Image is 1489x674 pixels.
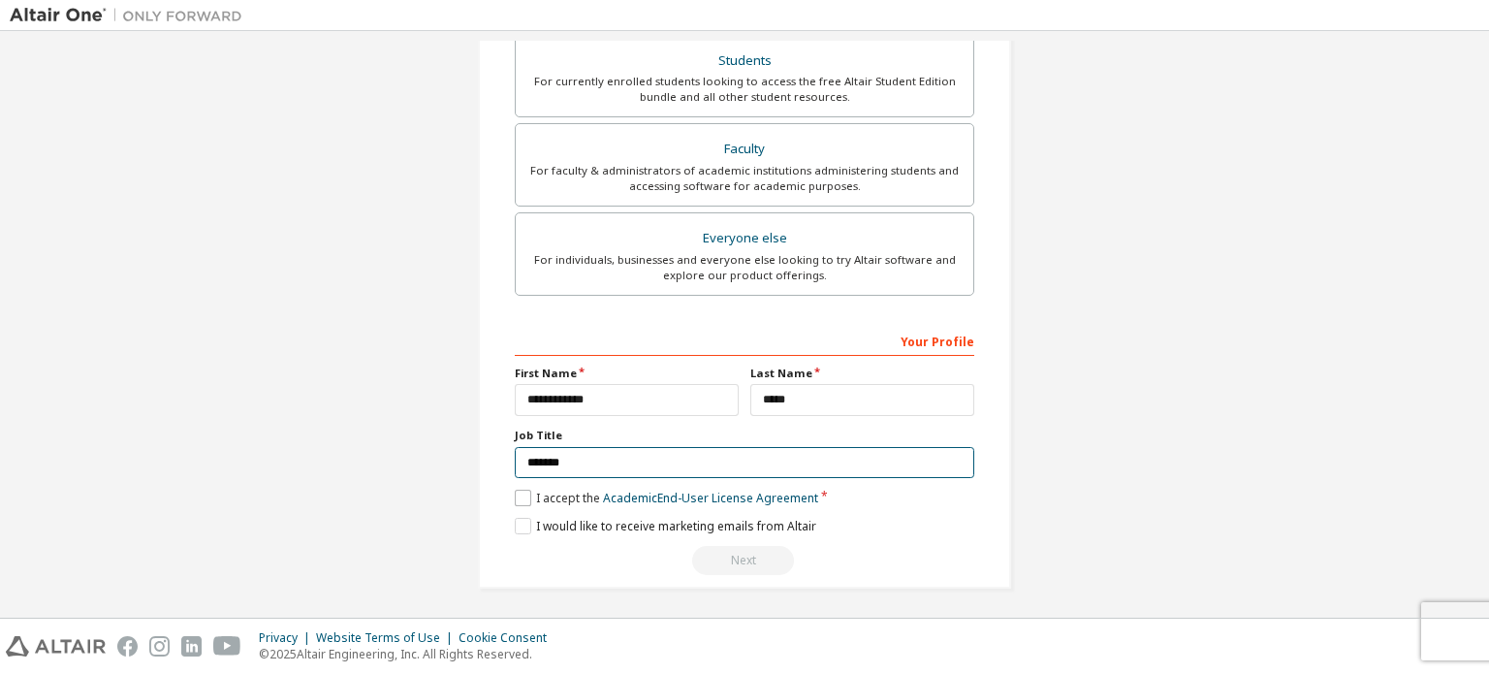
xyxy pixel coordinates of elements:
[527,252,962,283] div: For individuals, businesses and everyone else looking to try Altair software and explore our prod...
[527,74,962,105] div: For currently enrolled students looking to access the free Altair Student Edition bundle and all ...
[6,636,106,657] img: altair_logo.svg
[527,136,962,163] div: Faculty
[527,225,962,252] div: Everyone else
[459,630,558,646] div: Cookie Consent
[515,518,816,534] label: I would like to receive marketing emails from Altair
[259,646,558,662] p: © 2025 Altair Engineering, Inc. All Rights Reserved.
[527,163,962,194] div: For faculty & administrators of academic institutions administering students and accessing softwa...
[181,636,202,657] img: linkedin.svg
[259,630,316,646] div: Privacy
[750,366,974,381] label: Last Name
[515,428,974,443] label: Job Title
[515,366,739,381] label: First Name
[316,630,459,646] div: Website Terms of Use
[527,48,962,75] div: Students
[515,490,818,506] label: I accept the
[603,490,818,506] a: Academic End-User License Agreement
[515,325,974,356] div: Your Profile
[213,636,241,657] img: youtube.svg
[117,636,138,657] img: facebook.svg
[515,546,974,575] div: You need to provide your academic email
[10,6,252,25] img: Altair One
[149,636,170,657] img: instagram.svg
